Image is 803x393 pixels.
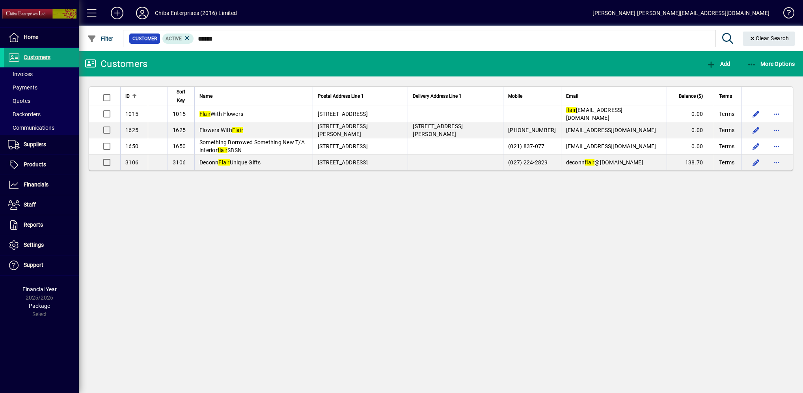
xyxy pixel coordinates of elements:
[199,92,308,101] div: Name
[24,201,36,208] span: Staff
[566,107,623,121] span: [EMAIL_ADDRESS][DOMAIN_NAME]
[104,6,130,20] button: Add
[318,143,368,149] span: [STREET_ADDRESS]
[218,159,229,166] em: Flair
[199,111,211,117] em: Flair
[4,135,79,155] a: Suppliers
[719,126,734,134] span: Terms
[4,67,79,81] a: Invoices
[318,123,368,137] span: [STREET_ADDRESS][PERSON_NAME]
[8,111,41,117] span: Backorders
[199,159,261,166] span: Deconn Unique Gifts
[770,156,783,169] button: More options
[667,138,714,155] td: 0.00
[318,92,364,101] span: Postal Address Line 1
[199,127,243,133] span: Flowers With
[85,32,116,46] button: Filter
[706,61,730,67] span: Add
[508,92,522,101] span: Mobile
[87,35,114,42] span: Filter
[750,156,762,169] button: Edit
[4,175,79,195] a: Financials
[8,84,37,91] span: Payments
[667,122,714,138] td: 0.00
[232,127,243,133] em: Flair
[173,159,186,166] span: 3106
[413,123,463,137] span: [STREET_ADDRESS][PERSON_NAME]
[672,92,710,101] div: Balance ($)
[4,155,79,175] a: Products
[508,159,548,166] span: (027) 224-2829
[22,286,57,292] span: Financial Year
[750,140,762,153] button: Edit
[777,2,793,27] a: Knowledge Base
[4,235,79,255] a: Settings
[704,57,732,71] button: Add
[508,127,556,133] span: [PHONE_NUMBER]
[719,142,734,150] span: Terms
[130,6,155,20] button: Profile
[24,34,38,40] span: Home
[750,124,762,136] button: Edit
[4,81,79,94] a: Payments
[749,35,789,41] span: Clear Search
[4,215,79,235] a: Reports
[719,92,732,101] span: Terms
[24,54,50,60] span: Customers
[155,7,237,19] div: Chiba Enterprises (2016) Limited
[745,57,797,71] button: More Options
[125,127,138,133] span: 1625
[4,108,79,121] a: Backorders
[4,195,79,215] a: Staff
[508,92,556,101] div: Mobile
[173,143,186,149] span: 1650
[125,92,143,101] div: ID
[508,143,544,149] span: (021) 837-077
[85,58,147,70] div: Customers
[679,92,703,101] span: Balance ($)
[125,111,138,117] span: 1015
[719,158,734,166] span: Terms
[199,139,305,153] span: Something Borrowed Something New T/A interior SBSN
[4,94,79,108] a: Quotes
[166,36,182,41] span: Active
[566,107,576,113] em: flair
[24,262,43,268] span: Support
[8,71,33,77] span: Invoices
[770,124,783,136] button: More options
[318,111,368,117] span: [STREET_ADDRESS]
[4,28,79,47] a: Home
[566,92,578,101] span: Email
[318,159,368,166] span: [STREET_ADDRESS]
[199,111,243,117] span: With Flowers
[743,32,796,46] button: Clear
[770,108,783,120] button: More options
[24,181,48,188] span: Financials
[747,61,795,67] span: More Options
[667,155,714,170] td: 138.70
[24,242,44,248] span: Settings
[566,127,656,133] span: [EMAIL_ADDRESS][DOMAIN_NAME]
[770,140,783,153] button: More options
[199,92,212,101] span: Name
[8,125,54,131] span: Communications
[162,34,194,44] mat-chip: Activation Status: Active
[592,7,769,19] div: [PERSON_NAME] [PERSON_NAME][EMAIL_ADDRESS][DOMAIN_NAME]
[24,222,43,228] span: Reports
[125,92,130,101] span: ID
[173,127,186,133] span: 1625
[173,88,190,105] span: Sort Key
[173,111,186,117] span: 1015
[125,159,138,166] span: 3106
[125,143,138,149] span: 1650
[24,141,46,147] span: Suppliers
[566,92,662,101] div: Email
[24,161,46,168] span: Products
[413,92,462,101] span: Delivery Address Line 1
[667,106,714,122] td: 0.00
[566,159,643,166] span: deconn @[DOMAIN_NAME]
[719,110,734,118] span: Terms
[218,147,227,153] em: flair
[4,121,79,134] a: Communications
[29,303,50,309] span: Package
